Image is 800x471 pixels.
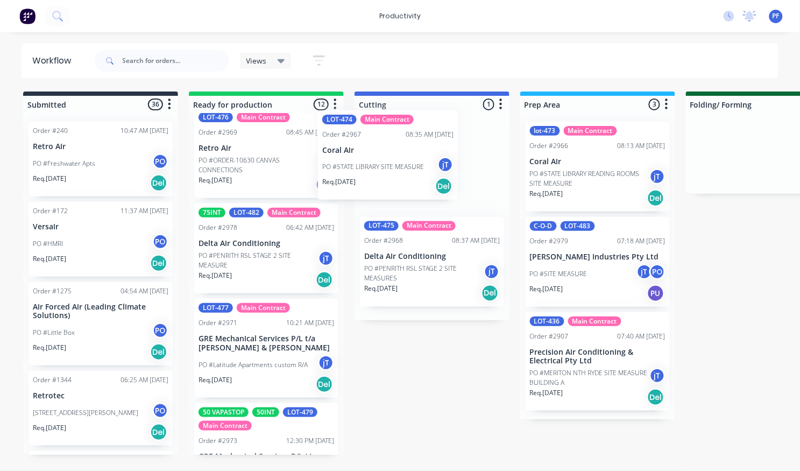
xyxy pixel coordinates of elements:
[32,54,76,67] div: Workflow
[246,55,267,66] span: Views
[374,8,426,24] div: productivity
[773,11,780,21] span: PF
[19,8,36,24] img: Factory
[123,50,229,72] input: Search for orders...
